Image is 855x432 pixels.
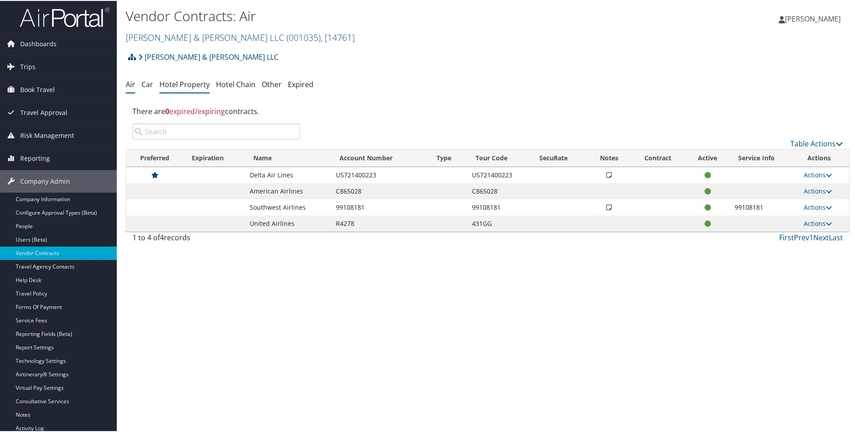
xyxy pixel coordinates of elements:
[126,6,608,25] h1: Vendor Contracts: Air
[245,149,331,166] th: Name: activate to sort column ascending
[132,123,300,139] input: Search
[20,146,50,169] span: Reporting
[165,106,225,115] span: expired/expiring
[20,78,55,100] span: Book Travel
[467,215,531,231] td: 431GG
[245,182,331,198] td: American Airlines
[779,4,850,31] a: [PERSON_NAME]
[331,149,428,166] th: Account Number: activate to sort column ascending
[467,198,531,215] td: 99108181
[262,79,282,88] a: Other
[331,182,428,198] td: C865028
[467,182,531,198] td: C865028
[467,149,531,166] th: Tour Code: activate to sort column ascending
[288,79,313,88] a: Expired
[184,149,246,166] th: Expiration: activate to sort column ascending
[245,198,331,215] td: Southwest Airlines
[331,166,428,182] td: US721400223
[160,232,164,242] span: 4
[126,79,135,88] a: Air
[159,79,210,88] a: Hotel Property
[804,170,832,178] a: Actions
[809,232,813,242] a: 1
[20,32,57,54] span: Dashboards
[790,138,843,148] a: Table Actions
[20,169,70,192] span: Company Admin
[165,106,169,115] strong: 0
[20,123,74,146] span: Risk Management
[730,198,799,215] td: 99108181
[20,6,110,27] img: airportal-logo.png
[799,149,849,166] th: Actions
[804,202,832,211] a: Actions
[132,231,300,247] div: 1 to 4 of records
[20,101,67,123] span: Travel Approval
[531,149,587,166] th: SecuRate: activate to sort column ascending
[785,13,841,23] span: [PERSON_NAME]
[138,47,278,65] a: [PERSON_NAME] & [PERSON_NAME] LLC
[779,232,794,242] a: First
[804,218,832,227] a: Actions
[813,232,829,242] a: Next
[321,31,355,43] span: , [ 14761 ]
[631,149,685,166] th: Contract: activate to sort column descending
[331,198,428,215] td: 99108181
[467,166,531,182] td: US721400223
[331,215,428,231] td: R4278
[245,166,331,182] td: Delta Air Lines
[126,31,355,43] a: [PERSON_NAME] & [PERSON_NAME] LLC
[126,98,850,123] div: There are contracts.
[730,149,799,166] th: Service Info: activate to sort column ascending
[286,31,321,43] span: ( 001035 )
[587,149,631,166] th: Notes: activate to sort column ascending
[245,215,331,231] td: United Airlines
[685,149,730,166] th: Active: activate to sort column ascending
[804,186,832,194] a: Actions
[794,232,809,242] a: Prev
[428,149,467,166] th: Type: activate to sort column ascending
[829,232,843,242] a: Last
[20,55,35,77] span: Trips
[141,79,153,88] a: Car
[126,149,184,166] th: Preferred: activate to sort column ascending
[216,79,256,88] a: Hotel Chain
